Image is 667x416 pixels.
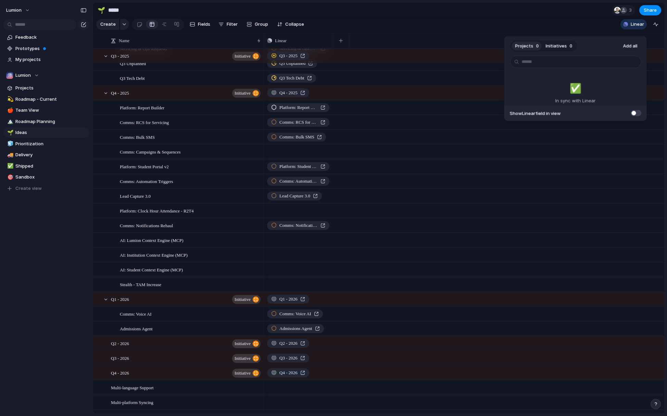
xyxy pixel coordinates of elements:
[623,42,638,49] span: Add all
[536,42,539,49] span: 0
[510,110,561,117] span: Show Linear field in view
[570,42,572,49] span: 0
[569,81,581,96] span: ✅️
[542,40,576,51] button: Initiatives0
[546,42,567,49] span: Initiatives
[512,40,542,51] button: Projects0
[515,42,533,49] span: Projects
[555,97,596,105] p: In sync with Linear
[619,40,641,51] button: Add all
